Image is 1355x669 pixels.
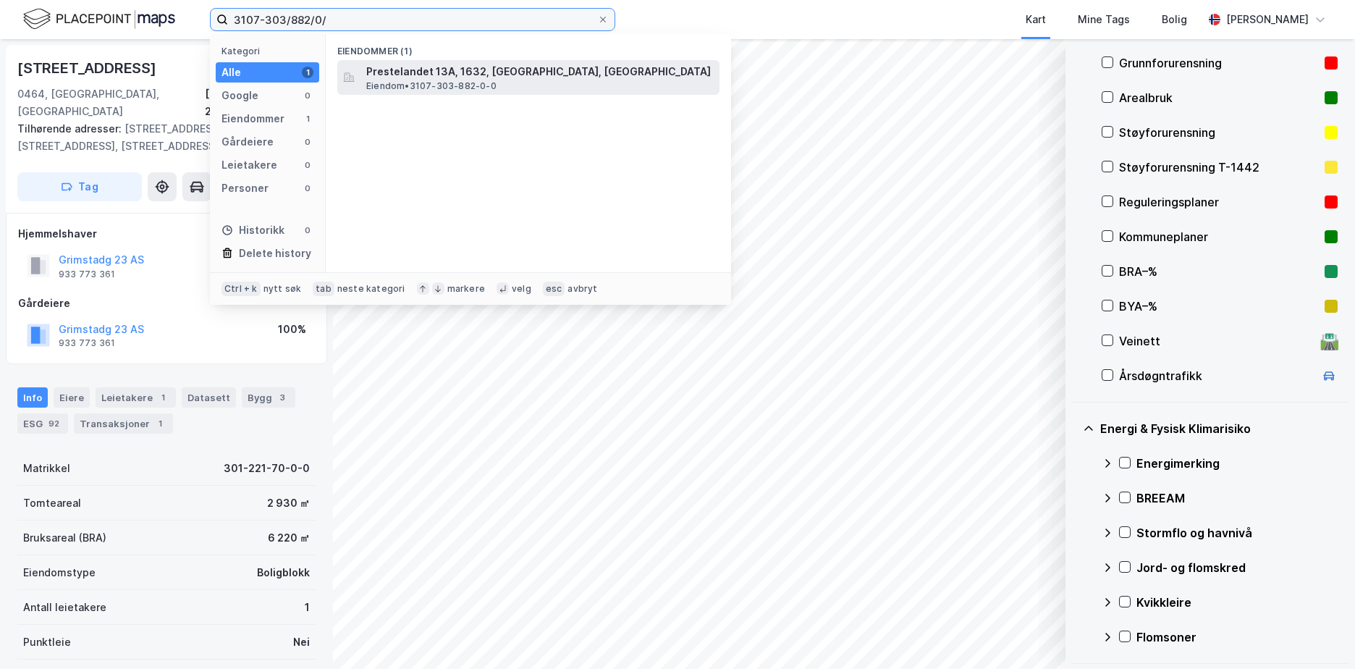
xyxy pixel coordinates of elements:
[17,120,304,155] div: [STREET_ADDRESS], [STREET_ADDRESS], [STREET_ADDRESS]
[17,122,124,135] span: Tilhørende adresser:
[17,387,48,408] div: Info
[1136,628,1338,646] div: Flomsoner
[242,387,295,408] div: Bygg
[1078,11,1130,28] div: Mine Tags
[1283,599,1355,669] iframe: Chat Widget
[302,182,313,194] div: 0
[23,529,106,547] div: Bruksareal (BRA)
[1119,367,1314,384] div: Årsdøgntrafikk
[182,387,236,408] div: Datasett
[17,56,159,80] div: [STREET_ADDRESS]
[23,460,70,477] div: Matrikkel
[268,529,310,547] div: 6 220 ㎡
[1136,489,1338,507] div: BREEAM
[23,7,175,32] img: logo.f888ab2527a4732fd821a326f86c7f29.svg
[221,87,258,104] div: Google
[221,222,284,239] div: Historikk
[278,321,306,338] div: 100%
[96,387,176,408] div: Leietakere
[17,413,68,434] div: ESG
[59,337,115,349] div: 933 773 361
[17,85,205,120] div: 0464, [GEOGRAPHIC_DATA], [GEOGRAPHIC_DATA]
[1226,11,1309,28] div: [PERSON_NAME]
[302,136,313,148] div: 0
[156,390,170,405] div: 1
[366,63,714,80] span: Prestelandet 13A, 1632, [GEOGRAPHIC_DATA], [GEOGRAPHIC_DATA]
[302,224,313,236] div: 0
[1136,524,1338,542] div: Stormflo og havnivå
[153,416,167,431] div: 1
[23,564,96,581] div: Eiendomstype
[221,156,277,174] div: Leietakere
[326,34,731,60] div: Eiendommer (1)
[293,634,310,651] div: Nei
[1119,228,1319,245] div: Kommuneplaner
[221,110,284,127] div: Eiendommer
[257,564,310,581] div: Boligblokk
[23,634,71,651] div: Punktleie
[302,67,313,78] div: 1
[1026,11,1046,28] div: Kart
[267,495,310,512] div: 2 930 ㎡
[18,225,315,243] div: Hjemmelshaver
[302,159,313,171] div: 0
[1162,11,1187,28] div: Bolig
[1119,54,1319,72] div: Grunnforurensning
[366,80,497,92] span: Eiendom • 3107-303-882-0-0
[1119,263,1319,280] div: BRA–%
[23,599,106,616] div: Antall leietakere
[1119,332,1314,350] div: Veinett
[313,282,334,296] div: tab
[74,413,173,434] div: Transaksjoner
[17,172,142,201] button: Tag
[1119,124,1319,141] div: Støyforurensning
[275,390,290,405] div: 3
[221,46,319,56] div: Kategori
[1136,594,1338,611] div: Kvikkleire
[59,269,115,280] div: 933 773 361
[1136,559,1338,576] div: Jord- og flomskred
[1119,159,1319,176] div: Støyforurensning T-1442
[447,283,485,295] div: markere
[1136,455,1338,472] div: Energimerking
[23,495,81,512] div: Tomteareal
[1119,298,1319,315] div: BYA–%
[224,460,310,477] div: 301-221-70-0-0
[239,245,311,262] div: Delete history
[305,599,310,616] div: 1
[302,90,313,101] div: 0
[221,133,274,151] div: Gårdeiere
[46,416,62,431] div: 92
[228,9,597,30] input: Søk på adresse, matrikkel, gårdeiere, leietakere eller personer
[54,387,90,408] div: Eiere
[263,283,302,295] div: nytt søk
[1100,420,1338,437] div: Energi & Fysisk Klimarisiko
[302,113,313,125] div: 1
[18,295,315,312] div: Gårdeiere
[1119,193,1319,211] div: Reguleringsplaner
[567,283,597,295] div: avbryt
[205,85,316,120] div: [GEOGRAPHIC_DATA], 221/70
[1320,332,1339,350] div: 🛣️
[512,283,531,295] div: velg
[1119,89,1319,106] div: Arealbruk
[543,282,565,296] div: esc
[337,283,405,295] div: neste kategori
[221,180,269,197] div: Personer
[221,282,261,296] div: Ctrl + k
[221,64,241,81] div: Alle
